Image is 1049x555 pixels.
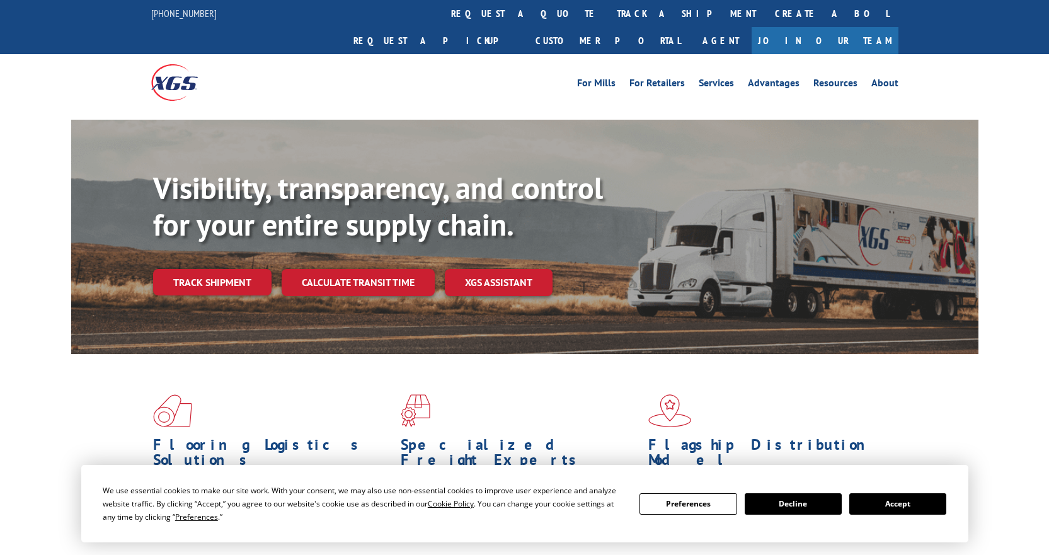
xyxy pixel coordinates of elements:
[153,269,272,295] a: Track shipment
[748,78,800,92] a: Advantages
[282,269,435,296] a: Calculate transit time
[629,78,685,92] a: For Retailers
[151,7,217,20] a: [PHONE_NUMBER]
[153,437,391,474] h1: Flooring Logistics Solutions
[175,512,218,522] span: Preferences
[699,78,734,92] a: Services
[577,78,616,92] a: For Mills
[526,27,690,54] a: Customer Portal
[745,493,842,515] button: Decline
[639,493,737,515] button: Preferences
[344,27,526,54] a: Request a pickup
[752,27,898,54] a: Join Our Team
[849,493,946,515] button: Accept
[153,168,603,244] b: Visibility, transparency, and control for your entire supply chain.
[153,394,192,427] img: xgs-icon-total-supply-chain-intelligence-red
[648,394,692,427] img: xgs-icon-flagship-distribution-model-red
[428,498,474,509] span: Cookie Policy
[445,269,553,296] a: XGS ASSISTANT
[103,484,624,524] div: We use essential cookies to make our site work. With your consent, we may also use non-essential ...
[690,27,752,54] a: Agent
[401,394,430,427] img: xgs-icon-focused-on-flooring-red
[871,78,898,92] a: About
[401,437,639,474] h1: Specialized Freight Experts
[648,437,886,474] h1: Flagship Distribution Model
[813,78,857,92] a: Resources
[401,530,558,545] a: Learn More >
[81,465,968,542] div: Cookie Consent Prompt
[153,530,310,545] a: Learn More >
